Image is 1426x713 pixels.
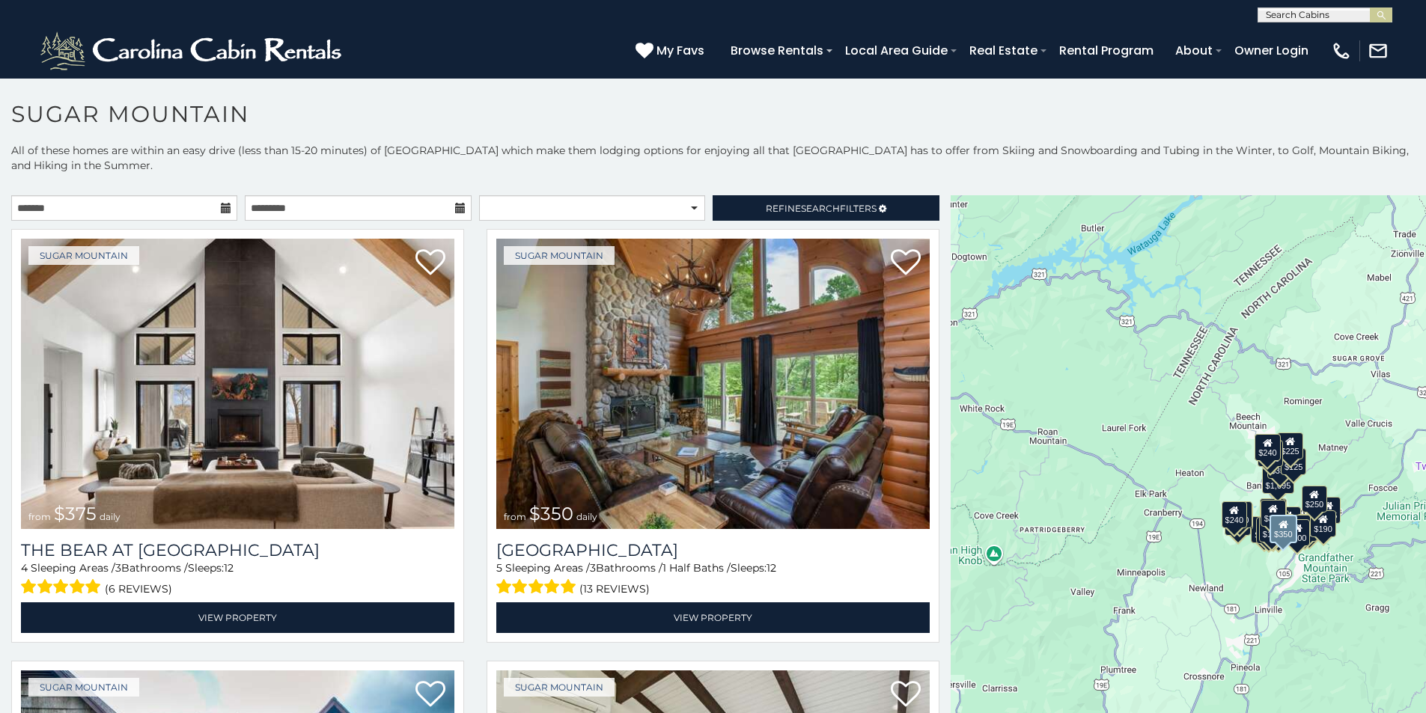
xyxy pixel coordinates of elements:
h3: The Bear At Sugar Mountain [21,540,454,560]
span: 3 [115,561,121,575]
img: phone-regular-white.png [1331,40,1352,61]
span: (13 reviews) [579,579,650,599]
div: $195 [1292,515,1317,542]
span: (6 reviews) [105,579,172,599]
a: Add to favorites [891,248,921,279]
img: The Bear At Sugar Mountain [21,239,454,529]
img: Grouse Moor Lodge [496,239,930,529]
div: $250 [1302,486,1327,512]
span: daily [576,511,597,522]
div: $240 [1255,434,1281,461]
a: View Property [496,602,930,633]
span: $375 [54,503,97,524]
div: $225 [1278,432,1303,459]
span: 3 [590,561,596,575]
div: $155 [1257,517,1282,544]
div: $200 [1276,507,1301,533]
a: The Bear At Sugar Mountain from $375 daily [21,239,454,529]
a: Add to favorites [415,679,445,711]
div: $500 [1285,519,1310,546]
h3: Grouse Moor Lodge [496,540,930,560]
a: Add to favorites [415,248,445,279]
div: $1,095 [1262,467,1295,494]
div: Sleeping Areas / Bathrooms / Sleeps: [21,560,454,599]
div: $125 [1281,448,1306,475]
div: $300 [1261,500,1286,527]
span: 12 [767,561,776,575]
a: Local Area Guide [838,37,955,64]
span: 5 [496,561,502,575]
a: RefineSearchFilters [713,195,939,221]
span: Search [801,203,840,214]
a: Sugar Mountain [504,246,615,265]
a: Owner Login [1227,37,1316,64]
a: My Favs [636,41,708,61]
span: $350 [529,503,573,524]
a: About [1168,37,1220,64]
a: Add to favorites [891,679,921,711]
img: White-1-2.png [37,28,348,73]
span: from [28,511,51,522]
div: $175 [1259,515,1285,542]
div: $155 [1315,497,1341,524]
div: $240 [1222,501,1247,528]
div: $350 [1270,515,1297,543]
span: daily [100,511,121,522]
img: mail-regular-white.png [1368,40,1389,61]
a: Sugar Mountain [28,678,139,697]
span: 4 [21,561,28,575]
a: [GEOGRAPHIC_DATA] [496,540,930,560]
div: $190 [1311,510,1336,537]
span: from [504,511,526,522]
span: Refine Filters [766,203,877,214]
div: Sleeping Areas / Bathrooms / Sleeps: [496,560,930,599]
a: Grouse Moor Lodge from $350 daily [496,239,930,529]
div: $190 [1260,498,1285,525]
a: Sugar Mountain [28,246,139,265]
a: The Bear At [GEOGRAPHIC_DATA] [21,540,454,560]
span: My Favs [656,41,704,60]
a: View Property [21,602,454,633]
a: Real Estate [962,37,1045,64]
span: 1 Half Baths / [662,561,731,575]
a: Sugar Mountain [504,678,615,697]
a: Rental Program [1052,37,1161,64]
a: Browse Rentals [723,37,831,64]
span: 12 [224,561,234,575]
